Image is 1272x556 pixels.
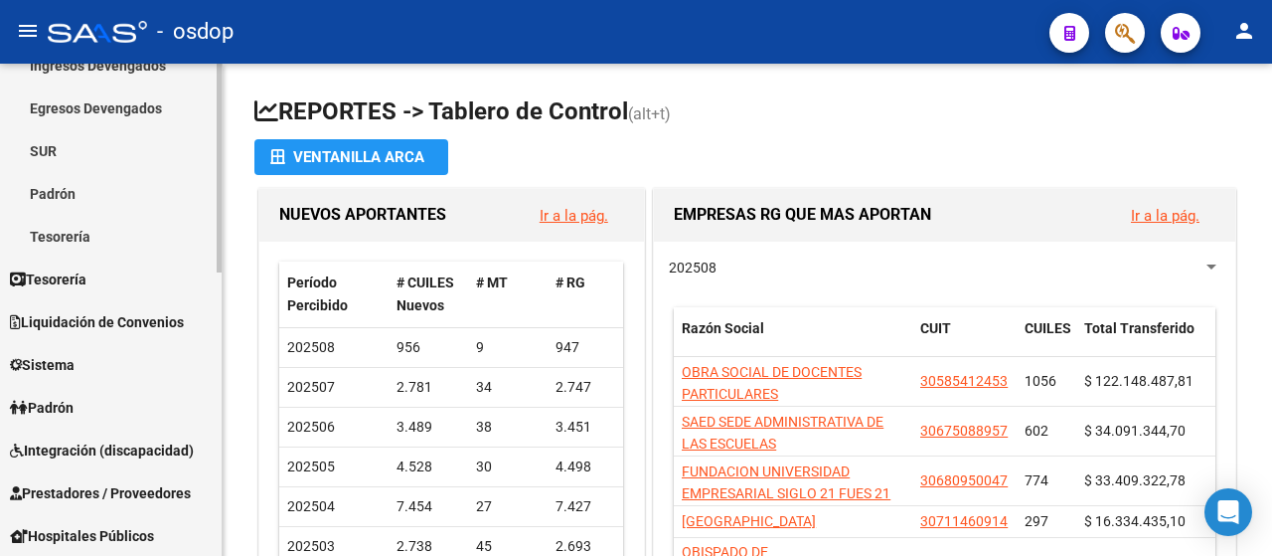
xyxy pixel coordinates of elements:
span: - osdop [157,10,234,54]
span: Período Percibido [287,275,348,313]
span: FUNDACION UNIVERSIDAD EMPRESARIAL SIGLO 21 FUES 21 [682,463,890,502]
span: Padrón [10,397,74,419]
span: Sistema [10,354,75,376]
datatable-header-cell: Período Percibido [279,262,389,327]
span: (alt+t) [628,104,671,123]
button: Ir a la pág. [524,197,624,234]
span: Total Transferido [1084,320,1194,336]
div: 3.451 [556,416,619,439]
span: 1056 [1025,373,1056,389]
span: 30680950047 [920,472,1008,488]
span: Liquidación de Convenios [10,311,184,333]
span: # RG [556,275,585,290]
div: 38 [476,416,540,439]
mat-icon: menu [16,19,40,43]
span: Integración (discapacidad) [10,440,194,462]
datatable-header-cell: CUIT [912,307,1017,373]
span: $ 122.148.487,81 [1084,373,1193,389]
span: 202507 [287,379,335,395]
a: Ir a la pág. [540,207,608,225]
div: 9 [476,336,540,359]
span: 202508 [287,339,335,355]
div: 4.498 [556,456,619,478]
span: 202503 [287,538,335,554]
mat-icon: person [1232,19,1256,43]
datatable-header-cell: # CUILES Nuevos [389,262,468,327]
span: Razón Social [682,320,764,336]
span: 774 [1025,472,1048,488]
div: 947 [556,336,619,359]
span: CUILES [1025,320,1071,336]
datatable-header-cell: # RG [548,262,627,327]
span: # MT [476,275,508,290]
span: NUEVOS APORTANTES [279,205,446,224]
datatable-header-cell: Razón Social [674,307,912,373]
div: 2.781 [397,376,460,399]
div: 7.427 [556,495,619,518]
span: SAED SEDE ADMINISTRATIVA DE LAS ESCUELAS [DEMOGRAPHIC_DATA] OBISPADO DE [GEOGRAPHIC_DATA] [682,414,896,497]
span: 202504 [287,498,335,514]
span: CUIT [920,320,951,336]
div: 4.528 [397,456,460,478]
span: # CUILES Nuevos [397,275,454,313]
span: Prestadores / Proveedores [10,482,191,504]
span: 602 [1025,423,1048,439]
span: $ 16.334.435,10 [1084,513,1186,529]
div: 3.489 [397,416,460,439]
div: Ventanilla ARCA [270,139,432,175]
h1: REPORTES -> Tablero de Control [254,95,1240,130]
datatable-header-cell: # MT [468,262,548,327]
span: EMPRESAS RG QUE MAS APORTAN [674,205,931,224]
span: 202506 [287,419,335,435]
button: Ventanilla ARCA [254,139,448,175]
div: 30 [476,456,540,478]
span: 30711460914 [920,513,1008,529]
span: 202508 [669,260,716,276]
span: [GEOGRAPHIC_DATA] [682,513,816,529]
span: Hospitales Públicos [10,525,154,547]
div: 34 [476,376,540,399]
div: 956 [397,336,460,359]
datatable-header-cell: Total Transferido [1076,307,1215,373]
span: 30585412453 [920,373,1008,389]
span: Tesorería [10,269,86,290]
span: 297 [1025,513,1048,529]
button: Ir a la pág. [1115,197,1215,234]
div: 2.747 [556,376,619,399]
a: Ir a la pág. [1131,207,1199,225]
span: 202505 [287,459,335,474]
datatable-header-cell: CUILES [1017,307,1076,373]
div: Open Intercom Messenger [1204,488,1252,536]
span: 30675088957 [920,423,1008,439]
div: 27 [476,495,540,518]
span: $ 34.091.344,70 [1084,423,1186,439]
span: OBRA SOCIAL DE DOCENTES PARTICULARES [682,364,862,403]
span: $ 33.409.322,78 [1084,472,1186,488]
div: 7.454 [397,495,460,518]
